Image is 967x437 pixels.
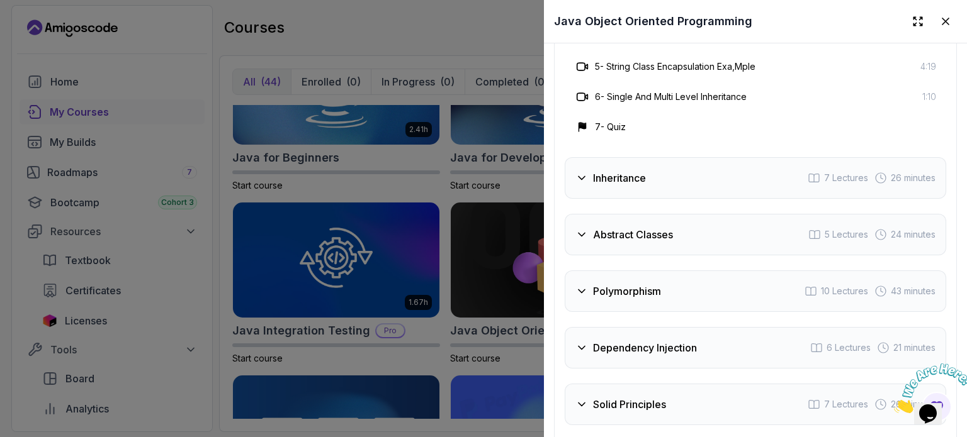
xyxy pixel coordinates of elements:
[565,327,946,368] button: Dependency Injection6 Lectures 21 minutes
[593,340,697,355] h3: Dependency Injection
[593,397,666,412] h3: Solid Principles
[891,172,936,184] span: 26 minutes
[824,398,868,411] span: 7 Lectures
[5,5,83,55] img: Chat attention grabber
[821,285,868,297] span: 10 Lectures
[825,228,868,241] span: 5 Lectures
[824,172,868,184] span: 7 Lectures
[827,341,871,354] span: 6 Lectures
[891,228,936,241] span: 24 minutes
[554,13,752,30] h2: Java Object Oriented Programming
[889,358,967,418] iframe: chat widget
[595,60,755,73] h3: 5 - String Class Encapsulation Exa,Mple
[891,285,936,297] span: 43 minutes
[565,384,946,425] button: Solid Principles7 Lectures 26 minutes
[593,170,646,185] h3: Inheritance
[565,157,946,199] button: Inheritance7 Lectures 26 minutes
[593,227,673,242] h3: Abstract Classes
[907,10,929,33] button: Expand drawer
[565,270,946,312] button: Polymorphism10 Lectures 43 minutes
[922,91,936,103] span: 1:10
[593,284,661,299] h3: Polymorphism
[920,60,936,73] span: 4:19
[595,121,626,133] h3: 7 - Quiz
[893,341,936,354] span: 21 minutes
[565,214,946,255] button: Abstract Classes5 Lectures 24 minutes
[595,91,747,103] h3: 6 - Single And Multi Level Inheritance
